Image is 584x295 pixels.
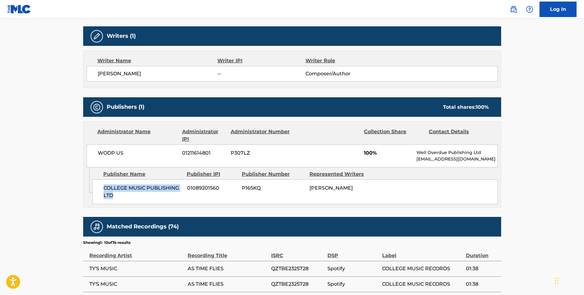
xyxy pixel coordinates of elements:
[416,156,497,162] p: [EMAIL_ADDRESS][DOMAIN_NAME]
[416,149,497,156] p: Well Overdue Publishing Ltd
[271,265,324,272] span: QZTBE2325728
[364,128,424,143] div: Collection Share
[382,280,463,288] span: COLLEGE MUSIC RECORDS
[7,5,31,14] img: MLC Logo
[217,57,305,64] div: Writer IPI
[187,170,237,178] div: Publisher IPI
[93,103,100,111] img: Publishers
[309,185,353,191] span: [PERSON_NAME]
[93,223,100,231] img: Matched Recordings
[98,149,178,157] span: WODP US
[382,245,463,259] div: Label
[443,103,489,111] div: Total shares:
[466,245,498,259] div: Duration
[107,33,136,40] h5: Writers (1)
[89,245,185,259] div: Recording Artist
[182,128,226,143] div: Administrator IPI
[309,170,373,178] div: Represented Writers
[103,170,182,178] div: Publisher Name
[327,245,379,259] div: DSP
[187,184,237,192] span: 01089201560
[555,271,559,290] div: Drag
[507,3,520,15] a: Public Search
[89,265,185,272] span: TY'S MUSIC
[242,170,305,178] div: Publisher Number
[83,240,130,245] p: Showing 1 - 10 of 74 results
[271,280,324,288] span: QZTBE2325728
[327,280,379,288] span: Spotify
[327,265,379,272] span: Spotify
[93,33,100,40] img: Writers
[97,128,177,143] div: Administrator Name
[364,149,412,157] span: 100%
[89,280,185,288] span: TY'S MUSIC
[188,280,268,288] span: AS TIME FLIES
[107,223,179,230] h5: Matched Recordings (74)
[539,2,577,17] a: Log In
[231,128,291,143] div: Administrator Number
[305,70,386,77] span: Composer/Author
[382,265,463,272] span: COLLEGE MUSIC RECORDS
[553,265,584,295] iframe: Chat Widget
[182,149,226,157] span: 01211614801
[242,184,305,192] span: P165KQ
[107,103,144,111] h5: Publishers (1)
[271,245,324,259] div: ISRC
[429,128,489,143] div: Contact Details
[523,3,536,15] div: Help
[217,70,305,77] span: --
[476,104,489,110] span: 100 %
[510,6,517,13] img: search
[466,280,498,288] span: 01:38
[231,149,291,157] span: P307LZ
[466,265,498,272] span: 01:38
[526,6,533,13] img: help
[305,57,386,64] div: Writer Role
[188,265,268,272] span: AS TIME FLIES
[97,57,218,64] div: Writer Name
[104,184,182,199] span: COLLEGE MUSIC PUBLISHING LTD
[98,70,218,77] span: [PERSON_NAME]
[188,245,268,259] div: Recording Title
